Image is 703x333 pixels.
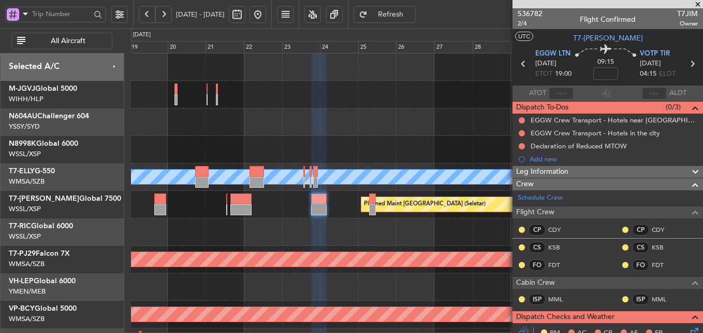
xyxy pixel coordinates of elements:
[548,260,572,270] a: FDT
[531,129,660,137] div: EGGW Crew Transport - Hotels in the city
[531,142,627,150] div: Declaration of Reduced MTOW
[9,85,35,92] span: M-JGVJ
[370,11,412,18] span: Refresh
[434,41,473,53] div: 27
[9,168,35,175] span: T7-ELLY
[535,69,552,79] span: ETOT
[659,69,676,79] span: ELDT
[666,102,681,113] span: (0/3)
[129,41,168,53] div: 19
[358,41,397,53] div: 25
[640,49,670,59] span: VOTP TIR
[9,259,45,269] a: WMSA/SZB
[632,242,649,253] div: CS
[597,57,614,67] span: 09:15
[531,116,698,124] div: EGGW Crew Transport - Hotels near [GEOGRAPHIC_DATA]
[548,225,572,234] a: CDY
[9,140,78,147] a: N8998KGlobal 6000
[535,49,570,59] span: EGGW LTN
[529,294,546,305] div: ISP
[282,41,320,53] div: 23
[529,224,546,235] div: CP
[133,31,151,39] div: [DATE]
[9,305,35,312] span: VP-BCY
[9,122,40,131] a: YSSY/SYD
[27,37,109,45] span: All Aircraft
[516,206,554,218] span: Flight Crew
[640,59,661,69] span: [DATE]
[548,295,572,304] a: MML
[9,250,70,257] a: T7-PJ29Falcon 7X
[548,243,572,252] a: KSB
[9,168,55,175] a: T7-ELLYG-550
[677,19,698,28] span: Owner
[9,277,76,285] a: VH-LEPGlobal 6000
[11,33,112,49] button: All Aircraft
[9,113,37,120] span: N604AU
[9,305,77,312] a: VP-BCYGlobal 5000
[32,6,91,22] input: Trip Number
[516,311,614,323] span: Dispatch Checks and Weather
[516,277,555,289] span: Cabin Crew
[652,225,675,234] a: CDY
[176,10,225,19] span: [DATE] - [DATE]
[518,193,563,203] a: Schedule Crew
[677,8,698,19] span: T7JIM
[9,149,41,159] a: WSSL/XSP
[580,14,636,25] div: Flight Confirmed
[529,242,546,253] div: CS
[9,85,77,92] a: M-JGVJGlobal 5000
[516,178,534,190] span: Crew
[529,88,546,99] span: ATOT
[168,41,206,53] div: 20
[515,32,533,41] button: UTC
[9,277,34,285] span: VH-LEP
[510,41,549,53] div: 29
[555,69,572,79] span: 19:00
[9,177,45,186] a: WMSA/SZB
[632,294,649,305] div: ISP
[518,8,543,19] span: 536782
[530,155,698,163] div: Add new
[9,250,36,257] span: T7-PJ29
[9,94,43,104] a: WIHH/HLP
[9,223,73,230] a: T7-RICGlobal 6000
[516,166,568,178] span: Leg Information
[632,259,649,271] div: FO
[652,260,675,270] a: FDT
[9,223,31,230] span: T7-RIC
[396,41,434,53] div: 26
[473,41,511,53] div: 28
[535,59,556,69] span: [DATE]
[516,102,568,114] span: Dispatch To-Dos
[9,113,89,120] a: N604AUChallenger 604
[9,314,45,324] a: WMSA/SZB
[206,41,244,53] div: 21
[652,243,675,252] a: KSB
[9,195,121,202] a: T7-[PERSON_NAME]Global 7500
[518,19,543,28] span: 2/4
[244,41,282,53] div: 22
[652,295,675,304] a: MML
[549,87,574,100] input: --:--
[364,197,486,212] div: Planned Maint [GEOGRAPHIC_DATA] (Seletar)
[9,195,79,202] span: T7-[PERSON_NAME]
[354,6,416,23] button: Refresh
[9,140,36,147] span: N8998K
[632,224,649,235] div: CP
[9,204,41,214] a: WSSL/XSP
[320,41,358,53] div: 24
[9,287,46,296] a: YMEN/MEB
[9,232,41,241] a: WSSL/XSP
[669,88,686,99] span: ALDT
[573,33,643,44] span: T7-[PERSON_NAME]
[529,259,546,271] div: FO
[640,69,656,79] span: 04:15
